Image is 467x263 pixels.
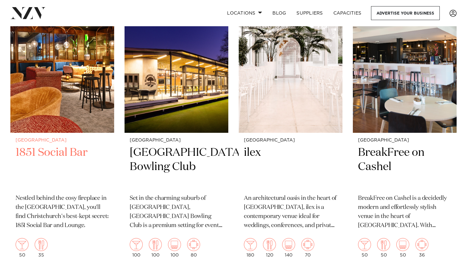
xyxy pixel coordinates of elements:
[244,238,257,251] img: cocktail.png
[263,238,276,257] div: 120
[396,238,409,257] div: 50
[168,238,181,257] div: 100
[301,238,314,251] img: meeting.png
[149,238,162,251] img: dining.png
[282,238,295,257] div: 140
[263,238,276,251] img: dining.png
[244,145,337,189] h2: ilex
[187,238,200,257] div: 80
[244,238,257,257] div: 180
[16,238,29,251] img: cocktail.png
[358,238,371,251] img: cocktail.png
[130,238,143,257] div: 100
[222,6,267,20] a: Locations
[267,6,291,20] a: BLOG
[149,238,162,257] div: 100
[358,238,371,257] div: 50
[35,238,48,257] div: 35
[377,238,390,257] div: 50
[301,238,314,257] div: 70
[16,138,109,143] small: [GEOGRAPHIC_DATA]
[358,138,451,143] small: [GEOGRAPHIC_DATA]
[358,194,451,230] p: BreakFree on Cashel is a decidedly modern and effortlessly stylish venue in the heart of [GEOGRAP...
[16,194,109,230] p: Nestled behind the cosy fireplace in the [GEOGRAPHIC_DATA], you'll find Christchurch's best-kept ...
[282,238,295,251] img: theatre.png
[291,6,328,20] a: SUPPLIERS
[16,238,29,257] div: 50
[130,194,223,230] p: Set in the charming suburb of [GEOGRAPHIC_DATA], [GEOGRAPHIC_DATA] Bowling Club is a premium sett...
[328,6,367,20] a: Capacities
[130,138,223,143] small: [GEOGRAPHIC_DATA]
[415,238,428,257] div: 36
[415,238,428,251] img: meeting.png
[244,138,337,143] small: [GEOGRAPHIC_DATA]
[377,238,390,251] img: dining.png
[168,238,181,251] img: theatre.png
[358,145,451,189] h2: BreakFree on Cashel
[187,238,200,251] img: meeting.png
[371,6,440,20] a: Advertise your business
[35,238,48,251] img: dining.png
[10,7,46,19] img: nzv-logo.png
[16,145,109,189] h2: 1851 Social Bar
[130,238,143,251] img: cocktail.png
[244,194,337,230] p: An architectural oasis in the heart of [GEOGRAPHIC_DATA], ilex is a contemporary venue ideal for ...
[130,145,223,189] h2: [GEOGRAPHIC_DATA] Bowling Club
[396,238,409,251] img: theatre.png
